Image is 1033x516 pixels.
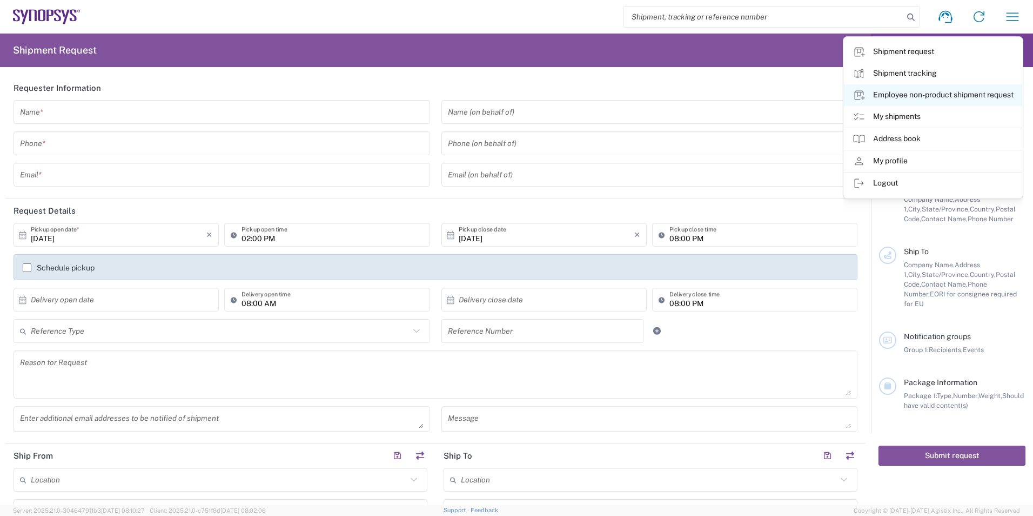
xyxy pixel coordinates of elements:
h2: Requester Information [14,83,101,94]
span: Number, [953,392,978,400]
span: Package Information [904,378,977,387]
span: EORI for consignee required for EU [904,290,1017,308]
a: Employee non-product shipment request [844,84,1022,106]
span: City, [908,205,922,213]
i: × [634,226,640,243]
span: Events [963,346,984,354]
span: Copyright © [DATE]-[DATE] Agistix Inc., All Rights Reserved [854,506,1020,515]
i: × [206,226,212,243]
span: Weight, [978,392,1002,400]
span: Company Name, [904,261,955,269]
span: [DATE] 08:02:06 [220,507,266,514]
h2: Ship From [14,451,53,461]
span: Company Name, [904,195,955,203]
a: Address book [844,128,1022,150]
span: Phone Number [968,215,1014,223]
a: Support [444,507,471,513]
span: Recipients, [929,346,963,354]
a: Add Reference [649,323,665,339]
a: Shipment request [844,41,1022,63]
span: State/Province, [922,270,970,279]
label: Schedule pickup [23,263,95,272]
span: [DATE] 08:10:27 [101,507,145,514]
a: Feedback [471,507,498,513]
span: Ship To [904,247,929,256]
span: Contact Name, [921,280,968,288]
span: Package 1: [904,392,937,400]
span: City, [908,270,922,279]
input: Shipment, tracking or reference number [623,6,903,27]
span: Contact Name, [921,215,968,223]
span: Group 1: [904,346,929,354]
span: State/Province, [922,205,970,213]
h2: Request Details [14,206,76,216]
span: Type, [937,392,953,400]
span: Notification groups [904,332,971,341]
h2: Ship To [444,451,472,461]
span: Server: 2025.21.0-3046479f1b3 [13,507,145,514]
button: Submit request [878,446,1025,466]
a: My shipments [844,106,1022,128]
a: My profile [844,150,1022,172]
span: Client: 2025.21.0-c751f8d [150,507,266,514]
h2: Shipment Request [13,44,97,57]
span: Country, [970,270,996,279]
a: Logout [844,173,1022,194]
span: Country, [970,205,996,213]
a: Shipment tracking [844,63,1022,84]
